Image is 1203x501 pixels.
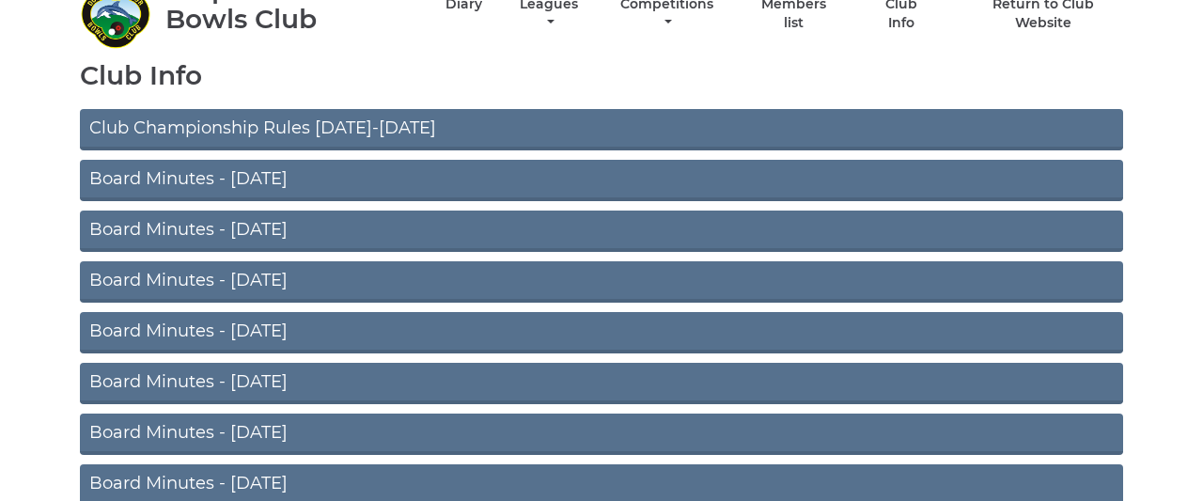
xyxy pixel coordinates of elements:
[80,160,1123,201] a: Board Minutes - [DATE]
[80,363,1123,404] a: Board Minutes - [DATE]
[80,211,1123,252] a: Board Minutes - [DATE]
[80,61,1123,90] h1: Club Info
[80,414,1123,455] a: Board Minutes - [DATE]
[80,109,1123,150] a: Club Championship Rules [DATE]-[DATE]
[80,261,1123,303] a: Board Minutes - [DATE]
[80,312,1123,353] a: Board Minutes - [DATE]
